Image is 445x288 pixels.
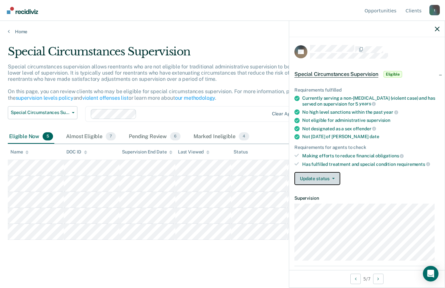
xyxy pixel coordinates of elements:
[128,130,182,144] div: Pending Review
[8,64,327,101] p: Special circumstances supervision allows reentrants who are not eligible for traditional administ...
[423,266,438,281] div: Open Intercom Messenger
[375,153,404,158] span: obligations
[302,161,439,167] div: Has fulfilled treatment and special condition
[289,64,445,85] div: Special Circumstances SupervisionEligible
[234,149,248,155] div: Status
[8,45,342,64] div: Special Circumstances Supervision
[11,110,69,115] span: Special Circumstances Supervision
[16,95,74,101] a: supervision levels policy
[175,95,215,101] a: our methodology
[294,172,340,185] button: Update status
[302,126,439,132] div: Not designated as a sex
[302,95,439,107] div: Currently serving a non-[MEDICAL_DATA] (violent case) and has served on supervision for 5
[302,134,439,139] div: Not [DATE] of [PERSON_NAME]
[384,109,398,115] span: year
[294,71,378,78] span: Special Circumstances Supervision
[66,149,87,155] div: DOC ID
[239,132,249,141] span: 4
[106,132,116,141] span: 7
[10,149,29,155] div: Name
[302,153,439,159] div: Making efforts to reduce financial
[82,95,128,101] a: violent offenses list
[367,118,390,123] span: supervision
[272,111,300,117] div: Clear agents
[192,130,250,144] div: Marked Ineligible
[359,101,376,106] span: years
[289,270,445,287] div: 5 / 7
[170,132,181,141] span: 6
[294,87,439,93] div: Requirements fulfilled
[43,132,53,141] span: 5
[178,149,209,155] div: Last Viewed
[302,109,439,115] div: No high level sanctions within the past
[294,195,439,201] dt: Supervision
[373,274,384,284] button: Next Opportunity
[65,130,117,144] div: Almost Eligible
[350,274,361,284] button: Previous Opportunity
[429,5,440,15] button: Profile dropdown button
[7,7,38,14] img: Recidiviz
[429,5,440,15] div: t
[302,118,439,123] div: Not eligible for administrative
[397,162,430,167] span: requirements
[8,29,437,35] a: Home
[294,145,439,150] div: Requirements for agents to check
[384,71,402,78] span: Eligible
[353,126,376,131] span: offender
[122,149,172,155] div: Supervision End Date
[8,130,54,144] div: Eligible Now
[370,134,379,139] span: date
